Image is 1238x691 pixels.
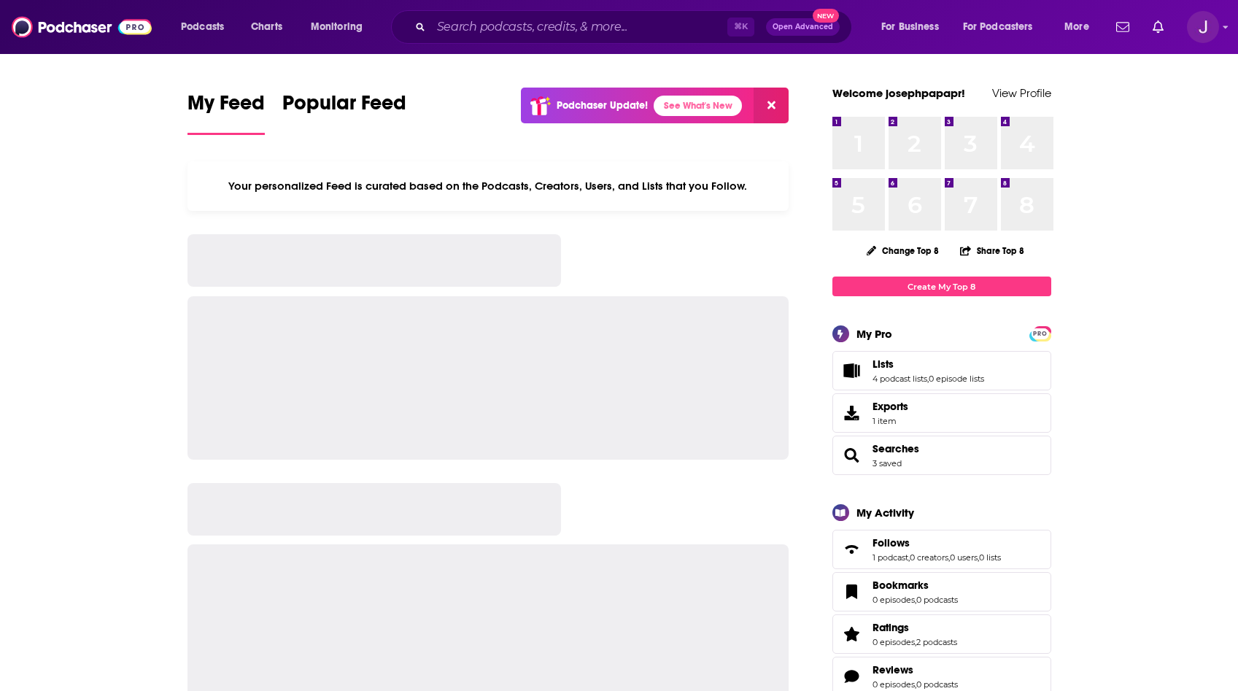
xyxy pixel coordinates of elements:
a: 0 episodes [873,595,915,605]
span: Exports [837,403,867,423]
a: 0 users [950,552,978,563]
button: Show profile menu [1187,11,1219,43]
span: Exports [873,400,908,413]
a: 0 podcasts [916,679,958,690]
button: Change Top 8 [858,242,948,260]
span: , [915,679,916,690]
a: See What's New [654,96,742,116]
a: Popular Feed [282,90,406,135]
button: open menu [301,15,382,39]
a: 0 podcasts [916,595,958,605]
span: Follows [832,530,1051,569]
span: More [1064,17,1089,37]
span: Lists [832,351,1051,390]
a: Searches [837,445,867,466]
a: Bookmarks [873,579,958,592]
a: Create My Top 8 [832,277,1051,296]
a: Exports [832,393,1051,433]
input: Search podcasts, credits, & more... [431,15,727,39]
button: Share Top 8 [959,236,1025,265]
span: , [915,637,916,647]
a: My Feed [187,90,265,135]
span: Monitoring [311,17,363,37]
span: For Business [881,17,939,37]
span: , [927,374,929,384]
a: 3 saved [873,458,902,468]
a: 0 lists [979,552,1001,563]
button: Open AdvancedNew [766,18,840,36]
span: 1 item [873,416,908,426]
span: Bookmarks [873,579,929,592]
span: Searches [832,436,1051,475]
span: Ratings [873,621,909,634]
span: Follows [873,536,910,549]
div: Search podcasts, credits, & more... [405,10,866,44]
span: My Feed [187,90,265,124]
a: 0 episodes [873,637,915,647]
span: PRO [1032,328,1049,339]
a: Show notifications dropdown [1110,15,1135,39]
a: 2 podcasts [916,637,957,647]
a: Ratings [837,624,867,644]
div: My Pro [856,327,892,341]
a: Lists [873,358,984,371]
a: Follows [837,539,867,560]
span: For Podcasters [963,17,1033,37]
span: Ratings [832,614,1051,654]
a: 0 episode lists [929,374,984,384]
span: Open Advanced [773,23,833,31]
span: New [813,9,839,23]
a: Reviews [873,663,958,676]
span: Bookmarks [832,572,1051,611]
span: Popular Feed [282,90,406,124]
a: PRO [1032,328,1049,339]
span: Podcasts [181,17,224,37]
a: 0 creators [910,552,948,563]
img: User Profile [1187,11,1219,43]
span: Reviews [873,663,913,676]
a: Reviews [837,666,867,687]
a: Lists [837,360,867,381]
a: Searches [873,442,919,455]
span: Logged in as josephpapapr [1187,11,1219,43]
span: ⌘ K [727,18,754,36]
p: Podchaser Update! [557,99,648,112]
a: View Profile [992,86,1051,100]
a: Charts [241,15,291,39]
button: open menu [1054,15,1107,39]
button: open menu [871,15,957,39]
span: , [908,552,910,563]
div: Your personalized Feed is curated based on the Podcasts, Creators, Users, and Lists that you Follow. [187,161,789,211]
a: 0 episodes [873,679,915,690]
span: , [915,595,916,605]
span: , [948,552,950,563]
div: My Activity [856,506,914,520]
a: Follows [873,536,1001,549]
a: Welcome josephpapapr! [832,86,965,100]
button: open menu [171,15,243,39]
a: 1 podcast [873,552,908,563]
a: Bookmarks [837,582,867,602]
a: 4 podcast lists [873,374,927,384]
img: Podchaser - Follow, Share and Rate Podcasts [12,13,152,41]
span: Lists [873,358,894,371]
a: Show notifications dropdown [1147,15,1169,39]
button: open menu [953,15,1054,39]
span: Charts [251,17,282,37]
span: , [978,552,979,563]
a: Ratings [873,621,957,634]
